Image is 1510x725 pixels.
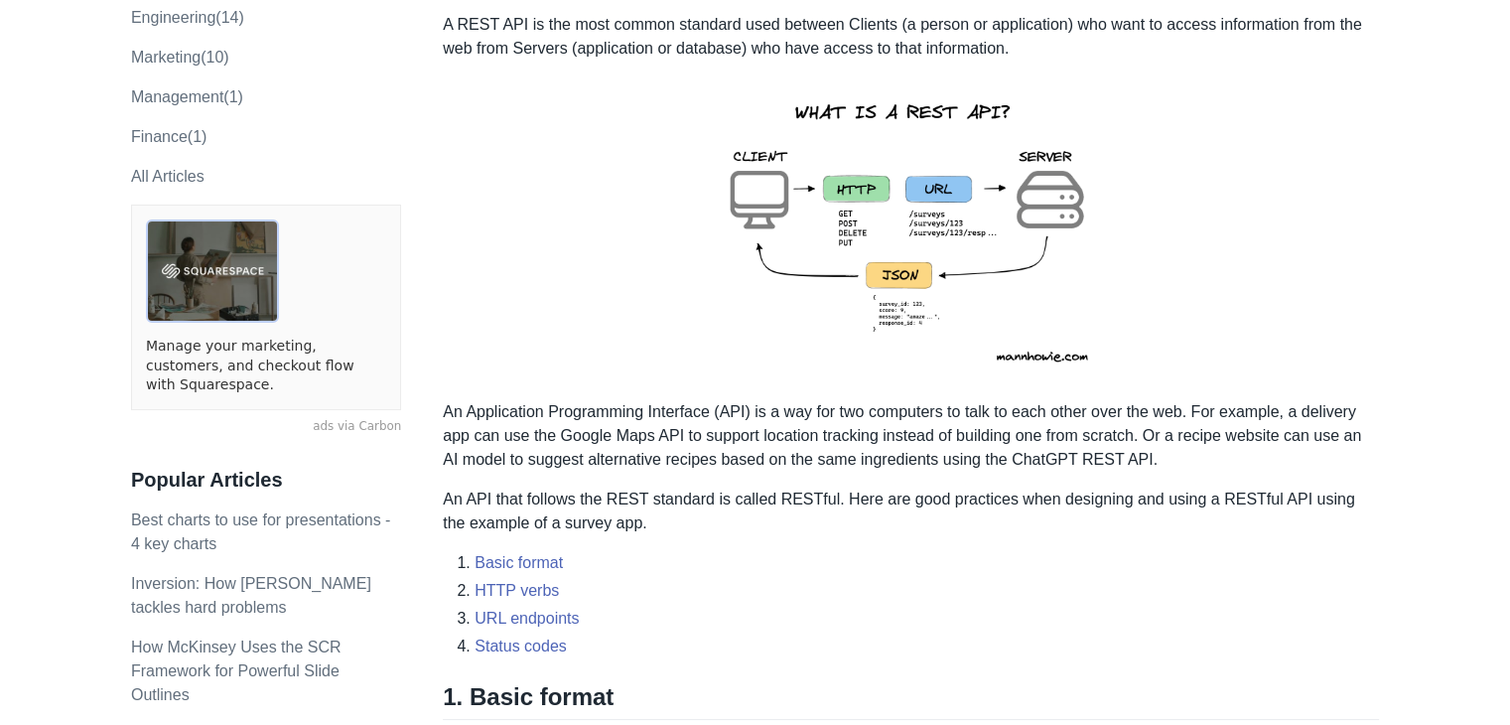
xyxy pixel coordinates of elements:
a: All Articles [131,168,205,185]
h3: Popular Articles [131,468,401,493]
a: Manage your marketing, customers, and checkout flow with Squarespace. [146,337,386,395]
img: rest-api [694,76,1129,384]
a: How McKinsey Uses the SCR Framework for Powerful Slide Outlines [131,639,342,703]
a: engineering(14) [131,9,244,26]
a: ads via Carbon [131,418,401,436]
h2: 1. Basic format [443,682,1379,720]
a: Management(1) [131,88,243,105]
a: HTTP verbs [475,582,559,599]
a: Inversion: How [PERSON_NAME] tackles hard problems [131,575,371,616]
img: ads via Carbon [146,219,279,323]
p: An API that follows the REST standard is called RESTful. Here are good practices when designing a... [443,488,1379,535]
a: Best charts to use for presentations - 4 key charts [131,511,390,552]
a: Basic format [475,554,563,571]
a: marketing(10) [131,49,229,66]
a: Status codes [475,638,567,654]
a: URL endpoints [475,610,579,627]
p: An Application Programming Interface (API) is a way for two computers to talk to each other over ... [443,400,1379,472]
p: A REST API is the most common standard used between Clients (a person or application) who want to... [443,13,1379,61]
a: Finance(1) [131,128,206,145]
